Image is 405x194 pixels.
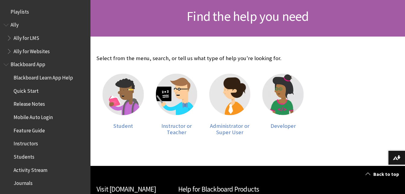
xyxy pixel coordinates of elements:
span: Journals [14,178,33,186]
a: Visit [DOMAIN_NAME] [97,185,156,193]
img: Instructor [156,74,197,115]
span: Release Notes [14,99,45,107]
a: Back to top [361,169,405,180]
img: Administrator [209,74,251,115]
a: Administrator Administrator or Super User [209,74,251,135]
span: Developer [271,122,296,129]
span: Find the help you need [187,8,308,24]
span: Playlists [11,7,29,15]
nav: Book outline for Anthology Ally Help [4,20,87,57]
a: Developer [262,74,304,135]
span: Ally [11,20,19,28]
span: Activity Stream [14,165,47,173]
p: Select from the menu, search, or tell us what type of help you're looking for. [97,54,310,62]
span: Mobile Auto Login [14,112,53,120]
span: Ally for Websites [14,46,50,54]
a: Instructor Instructor or Teacher [156,74,197,135]
span: Feature Guide [14,125,45,134]
img: Student [103,74,144,115]
span: Blackboard Learn App Help [14,73,73,81]
span: Students [14,152,34,160]
span: Ally for LMS [14,33,39,41]
span: Student [113,122,133,129]
span: Instructor or Teacher [161,122,192,136]
a: Student Student [103,74,144,135]
span: Administrator or Super User [210,122,249,136]
span: Instructors [14,139,38,147]
span: Quick Start [14,86,39,94]
span: Blackboard App [11,60,45,68]
nav: Book outline for Playlists [4,7,87,17]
